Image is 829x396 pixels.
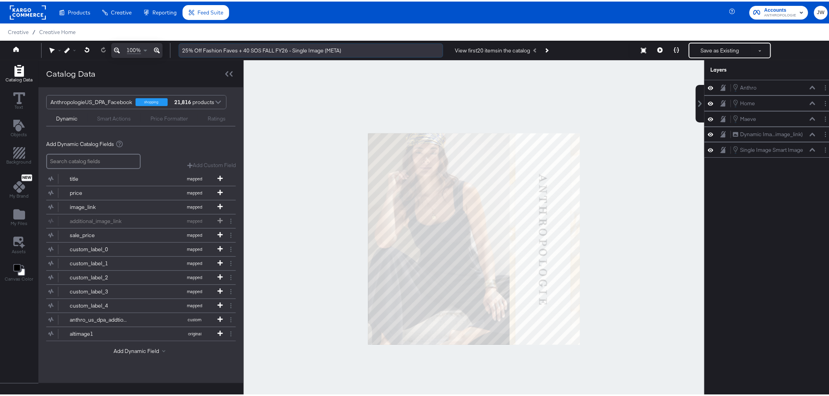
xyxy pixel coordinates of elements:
[46,241,236,255] div: custom_label_0mapped
[9,191,29,198] span: My Brand
[46,199,236,212] div: image_linkmapped
[740,145,804,152] div: Single Image Smart Image
[11,219,27,225] span: My Files
[7,157,32,164] span: Background
[740,83,757,90] div: Anthro
[814,4,828,18] button: JW
[127,45,141,52] span: 100%
[174,94,193,107] strong: 21,816
[70,315,127,322] div: anthro_us_dpa_addtional_image_1
[197,8,223,14] span: Feed Suite
[46,152,141,167] input: Search catalog fields
[46,283,236,297] div: custom_label_3mapped
[97,113,131,121] div: Smart Actions
[173,245,216,250] span: mapped
[740,129,803,137] div: Dynamic Ima...image_link)
[68,8,90,14] span: Products
[11,130,27,136] span: Objects
[70,286,127,294] div: custom_label_3
[51,94,132,107] div: AnthropologieUS_DPA_Facebook
[173,231,216,236] span: mapped
[187,160,236,167] button: Add Custom Field
[733,144,804,153] button: Single Image Smart Image
[46,269,236,283] div: custom_label_2mapped
[46,311,226,325] button: anthro_us_dpa_addtional_image_1custom
[46,67,96,78] div: Catalog Data
[46,297,236,311] div: custom_label_4mapped
[764,5,796,13] span: Accounts
[46,227,226,241] button: sale_pricemapped
[173,273,216,279] span: mapped
[173,301,216,307] span: mapped
[136,97,168,104] div: shopping
[174,94,197,107] div: products
[541,42,552,56] button: Next Product
[1,61,37,84] button: Add Rectangle
[173,329,216,335] span: original
[46,227,236,241] div: sale_pricemapped
[749,4,808,18] button: AccountsANTHROPOLOGIE
[173,189,216,194] span: mapped
[173,315,216,321] span: custom
[70,174,127,181] div: title
[46,269,226,283] button: custom_label_2mapped
[733,113,757,122] button: Maeve
[173,203,216,208] span: mapped
[46,297,226,311] button: custom_label_4mapped
[740,114,757,121] div: Maeve
[15,103,24,109] span: Text
[764,11,796,17] span: ANTHROPOLOGIE
[70,188,127,195] div: price
[46,311,236,325] div: anthro_us_dpa_addtional_image_1custom
[5,75,33,81] span: Catalog Data
[70,301,127,308] div: custom_label_4
[114,346,168,353] button: Add Dynamic Field
[46,139,114,146] span: Add Dynamic Catalog Fields
[740,98,755,106] div: Home
[46,255,226,269] button: custom_label_1mapped
[173,287,216,293] span: mapped
[12,247,26,253] span: Assets
[817,7,825,16] span: JW
[46,171,226,184] button: titlemapped
[70,202,127,209] div: image_link
[6,205,32,228] button: Add Files
[455,45,530,53] div: View first 20 items in the catalog
[46,185,226,198] button: pricemapped
[70,329,127,336] div: altimage1
[46,326,226,339] button: altimage1original
[5,171,33,200] button: NewMy Brand
[46,326,236,339] div: altimage1original
[111,8,132,14] span: Creative
[22,174,32,179] span: New
[56,113,78,121] div: Dynamic
[7,233,31,256] button: Assets
[46,255,236,269] div: custom_label_1mapped
[150,113,188,121] div: Price Formatter
[2,144,36,166] button: Add Rectangle
[733,82,757,90] button: Anthro
[208,113,226,121] div: Ratings
[39,27,76,34] a: Creative Home
[46,171,236,184] div: titlemapped
[46,185,236,198] div: pricemapped
[46,199,226,212] button: image_linkmapped
[173,175,216,180] span: mapped
[70,272,127,280] div: custom_label_2
[46,283,226,297] button: custom_label_3mapped
[8,27,29,34] span: Creative
[711,65,791,72] div: Layers
[70,230,127,238] div: sale_price
[46,213,236,227] div: additional_image_linkmapped
[70,258,127,266] div: custom_label_1
[6,116,32,139] button: Add Text
[152,8,177,14] span: Reporting
[29,27,39,34] span: /
[5,274,33,281] span: Canvas Color
[9,89,30,111] button: Text
[690,42,751,56] button: Save as Existing
[46,241,226,255] button: custom_label_0mapped
[733,97,756,106] button: Home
